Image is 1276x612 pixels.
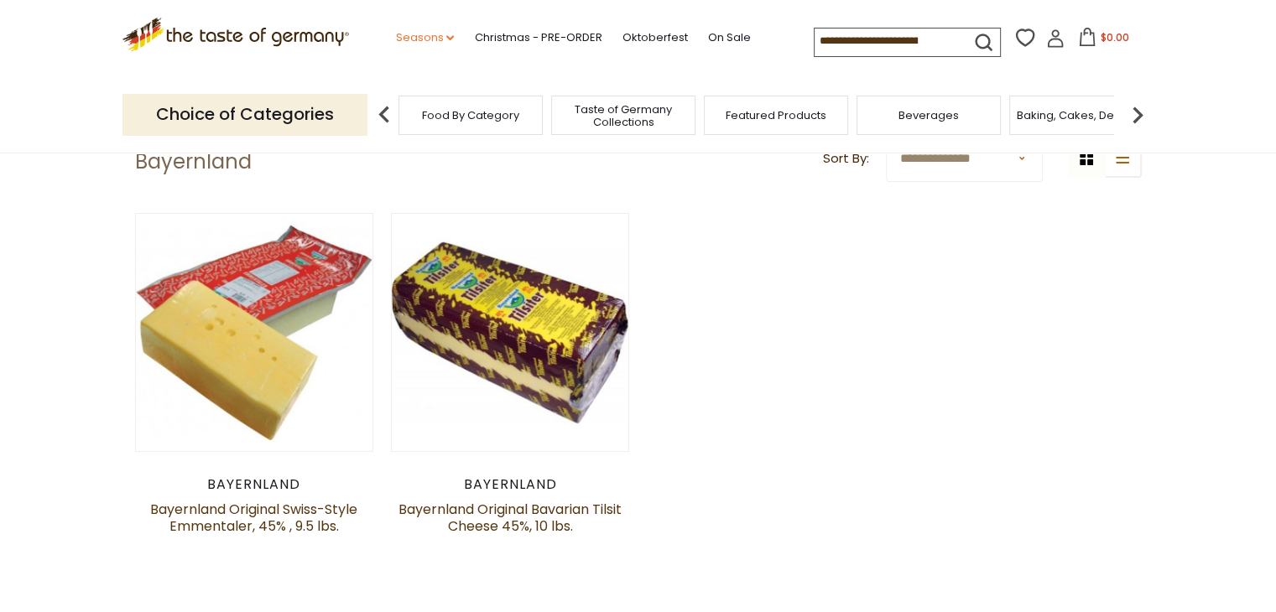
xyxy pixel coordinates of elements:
[392,214,629,451] img: Bayernland
[1017,109,1147,122] a: Baking, Cakes, Desserts
[1100,30,1128,44] span: $0.00
[1068,28,1139,53] button: $0.00
[150,500,357,536] a: Bayernland Original Swiss-Style Emmentaler, 45% , 9.5 lbs.
[122,94,367,135] p: Choice of Categories
[135,149,252,174] h1: Bayernland
[135,476,374,493] div: Bayernland
[898,109,959,122] a: Beverages
[136,214,373,451] img: Bayernland
[1121,98,1154,132] img: next arrow
[726,109,826,122] a: Featured Products
[398,500,622,536] a: Bayernland Original Bavarian Tilsit Cheese 45%, 10 lbs.
[395,29,454,47] a: Seasons
[474,29,602,47] a: Christmas - PRE-ORDER
[391,476,630,493] div: Bayernland
[622,29,687,47] a: Oktoberfest
[556,103,690,128] a: Taste of Germany Collections
[422,109,519,122] a: Food By Category
[367,98,401,132] img: previous arrow
[823,148,869,169] label: Sort By:
[707,29,750,47] a: On Sale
